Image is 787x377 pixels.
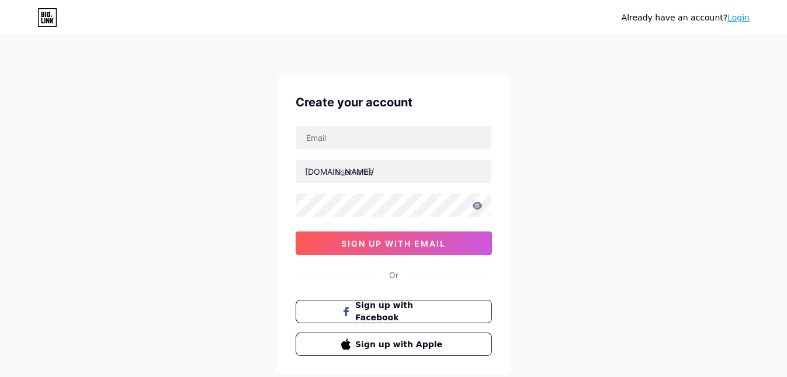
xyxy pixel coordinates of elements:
button: Sign up with Apple [296,333,492,356]
input: Email [296,126,491,149]
div: Already have an account? [622,12,750,24]
div: Create your account [296,94,492,111]
button: Sign up with Facebook [296,300,492,323]
span: sign up with email [341,238,446,248]
input: username [296,160,491,183]
button: sign up with email [296,231,492,255]
div: [DOMAIN_NAME]/ [305,165,374,178]
a: Login [727,13,750,22]
span: Sign up with Apple [355,338,446,351]
div: Or [389,269,398,281]
span: Sign up with Facebook [355,299,446,324]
